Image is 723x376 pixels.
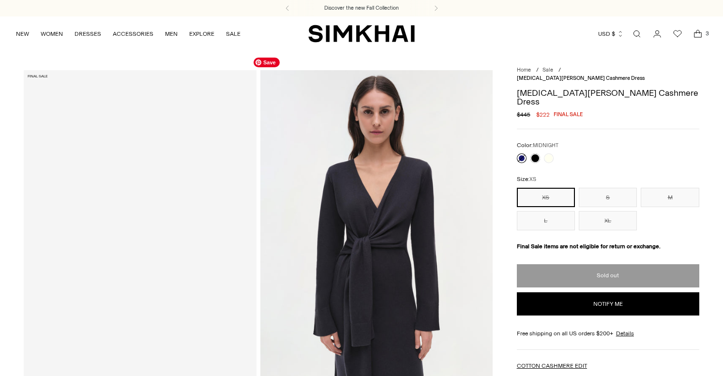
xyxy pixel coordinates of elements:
[254,58,280,67] span: Save
[517,66,699,82] nav: breadcrumbs
[579,211,637,230] button: XL
[226,23,241,45] a: SALE
[648,24,667,44] a: Go to the account page
[558,66,561,75] div: /
[517,175,536,184] label: Size:
[529,176,536,182] span: XS
[533,142,558,149] span: MIDNIGHT
[517,243,661,250] strong: Final Sale items are not eligible for return or exchange.
[16,23,29,45] a: NEW
[75,23,101,45] a: DRESSES
[517,188,575,207] button: XS
[189,23,214,45] a: EXPLORE
[165,23,178,45] a: MEN
[598,23,624,45] button: USD $
[517,362,587,369] a: COTTON CASHMERE EDIT
[113,23,153,45] a: ACCESSORIES
[536,110,550,119] span: $222
[641,188,699,207] button: M
[324,4,399,12] a: Discover the new Fall Collection
[517,329,699,338] div: Free shipping on all US orders $200+
[517,292,699,316] button: Notify me
[517,89,699,106] h1: [MEDICAL_DATA][PERSON_NAME] Cashmere Dress
[536,66,539,75] div: /
[616,329,634,338] a: Details
[41,23,63,45] a: WOMEN
[517,67,531,73] a: Home
[688,24,708,44] a: Open cart modal
[579,188,637,207] button: S
[542,67,553,73] a: Sale
[517,110,530,119] s: $445
[517,211,575,230] button: L
[627,24,647,44] a: Open search modal
[703,29,711,38] span: 3
[517,75,645,81] span: [MEDICAL_DATA][PERSON_NAME] Cashmere Dress
[668,24,687,44] a: Wishlist
[308,24,415,43] a: SIMKHAI
[517,141,558,150] label: Color:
